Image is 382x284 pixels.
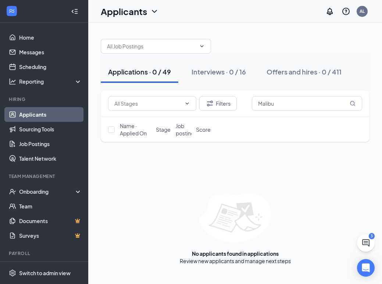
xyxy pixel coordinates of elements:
[357,259,375,277] div: Open Intercom Messenger
[19,269,71,277] div: Switch to admin view
[19,199,82,214] a: Team
[350,101,356,106] svg: MagnifyingGlass
[176,122,194,137] span: Job posting
[19,59,82,74] a: Scheduling
[9,188,16,195] svg: UserCheck
[19,107,82,122] a: Applicants
[8,7,15,15] svg: WorkstreamLogo
[206,99,214,108] svg: Filter
[19,122,82,136] a: Sourcing Tools
[184,101,190,106] svg: ChevronDown
[114,99,181,108] input: All Stages
[9,269,16,277] svg: Settings
[19,78,82,85] div: Reporting
[108,67,171,76] div: Applications · 0 / 49
[267,67,342,76] div: Offers and hires · 0 / 411
[19,228,82,243] a: SurveysCrown
[342,7,350,16] svg: QuestionInfo
[156,126,171,133] span: Stage
[19,30,82,45] a: Home
[357,234,375,252] button: ChatActive
[252,96,362,111] input: Search in applications
[19,214,82,228] a: DocumentsCrown
[360,8,365,14] div: AL
[19,45,82,59] a: Messages
[325,7,334,16] svg: Notifications
[199,193,271,243] img: empty-state
[9,173,81,179] div: Team Management
[199,43,205,49] svg: ChevronDown
[196,126,211,133] span: Score
[101,5,147,18] h1: Applicants
[9,250,81,256] div: Payroll
[9,96,81,102] div: Hiring
[361,239,370,247] svg: ChatActive
[199,96,237,111] button: Filter Filters
[107,42,196,50] input: All Job Postings
[150,7,159,16] svg: ChevronDown
[19,136,82,151] a: Job Postings
[9,78,16,85] svg: Analysis
[19,151,82,166] a: Talent Network
[71,8,78,15] svg: Collapse
[369,233,375,239] div: 3
[120,122,151,137] span: Name · Applied On
[180,257,291,265] div: Review new applicants and manage next steps
[19,188,76,195] div: Onboarding
[192,250,279,257] div: No applicants found in applications
[192,67,246,76] div: Interviews · 0 / 16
